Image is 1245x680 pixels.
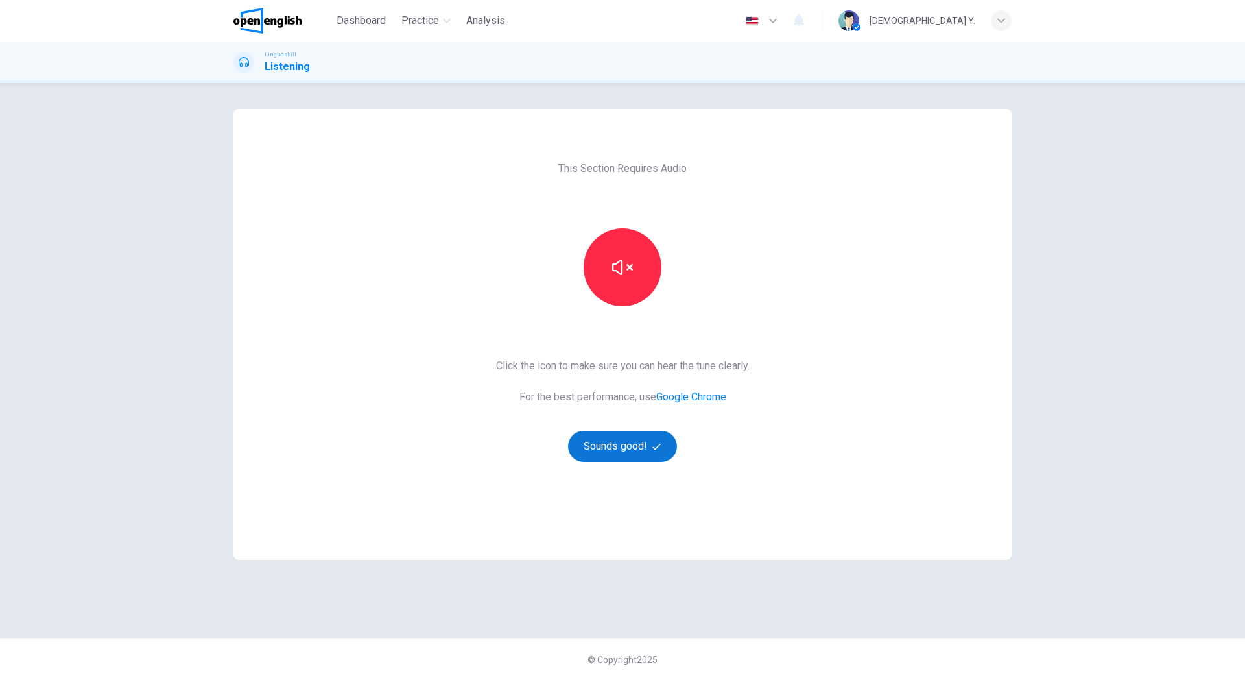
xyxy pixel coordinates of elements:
a: OpenEnglish logo [233,8,331,34]
button: Analysis [461,9,510,32]
button: Practice [396,9,456,32]
img: Profile picture [838,10,859,31]
img: OpenEnglish logo [233,8,302,34]
span: © Copyright 2025 [587,655,658,665]
span: Analysis [466,13,505,29]
h1: Listening [265,59,310,75]
span: This Section Requires Audio [558,161,687,176]
span: Practice [401,13,439,29]
div: [DEMOGRAPHIC_DATA] Y. [870,13,975,29]
a: Google Chrome [656,391,726,403]
span: Click the icon to make sure you can hear the tune clearly. [496,358,750,374]
button: Sounds good! [568,431,677,462]
span: Dashboard [337,13,386,29]
img: en [744,16,760,26]
span: Linguaskill [265,50,296,59]
button: Dashboard [331,9,391,32]
span: For the best performance, use [496,389,750,405]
